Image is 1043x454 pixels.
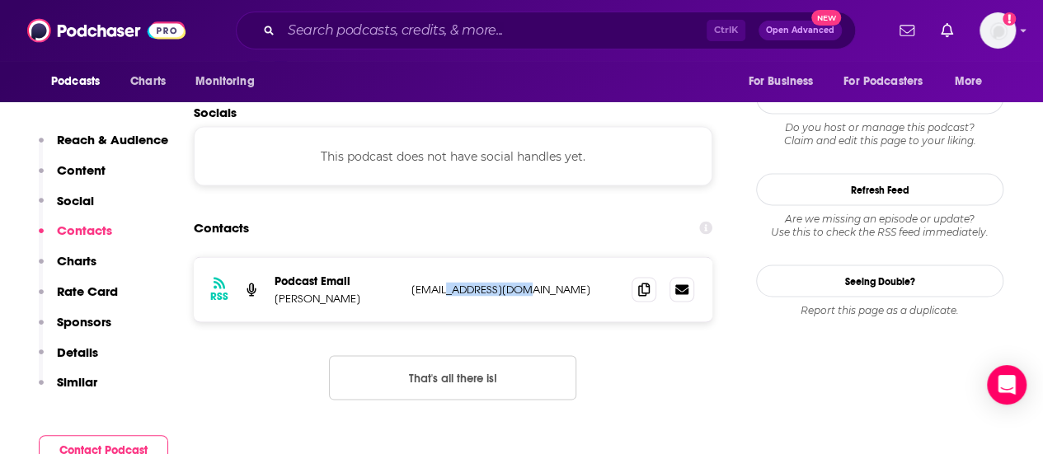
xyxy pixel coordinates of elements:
button: Show profile menu [980,12,1016,49]
button: open menu [40,66,121,97]
p: [PERSON_NAME] [275,291,398,305]
p: Reach & Audience [57,132,168,147]
button: open menu [943,66,1003,97]
div: This podcast does not have social handles yet. [194,126,712,185]
p: Rate Card [57,283,118,299]
div: Search podcasts, credits, & more... [236,12,856,49]
span: Monitoring [195,70,254,93]
div: Open Intercom Messenger [987,365,1027,405]
span: Podcasts [51,70,100,93]
p: Content [57,162,106,178]
span: Charts [130,70,166,93]
a: Show notifications dropdown [934,16,960,44]
h2: Contacts [194,212,249,243]
button: Rate Card [39,283,118,314]
button: Content [39,162,106,193]
button: Open AdvancedNew [759,21,842,40]
button: open menu [736,66,834,97]
div: Claim and edit this page to your liking. [756,120,1003,147]
img: User Profile [980,12,1016,49]
span: Ctrl K [707,20,745,41]
a: Seeing Double? [756,264,1003,297]
span: For Podcasters [843,70,923,93]
p: Charts [57,253,96,269]
p: [EMAIL_ADDRESS][DOMAIN_NAME] [411,282,618,296]
div: Are we missing an episode or update? Use this to check the RSS feed immediately. [756,212,1003,238]
h3: RSS [210,289,228,302]
p: Podcast Email [275,274,398,288]
button: Details [39,344,98,375]
span: For Business [748,70,813,93]
button: open menu [184,66,275,97]
span: Logged in as SimonElement [980,12,1016,49]
input: Search podcasts, credits, & more... [281,17,707,44]
button: Reach & Audience [39,132,168,162]
h2: Socials [194,104,712,119]
img: Podchaser - Follow, Share and Rate Podcasts [27,15,186,46]
a: Show notifications dropdown [893,16,921,44]
div: Report this page as a duplicate. [756,303,1003,316]
p: Social [57,193,94,208]
button: Sponsors [39,314,111,344]
a: Charts [120,66,176,97]
button: Nothing here. [329,355,576,400]
button: Social [39,193,94,223]
button: open menu [833,66,947,97]
p: Sponsors [57,314,111,330]
button: Refresh Feed [756,173,1003,205]
button: Charts [39,253,96,283]
p: Details [57,344,98,360]
span: Open Advanced [766,26,834,35]
span: More [955,70,983,93]
svg: Add a profile image [1003,12,1016,26]
p: Contacts [57,222,112,238]
span: New [811,10,841,26]
button: Similar [39,374,97,405]
button: Contacts [39,222,112,253]
p: Similar [57,374,97,390]
span: Do you host or manage this podcast? [756,120,1003,133]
